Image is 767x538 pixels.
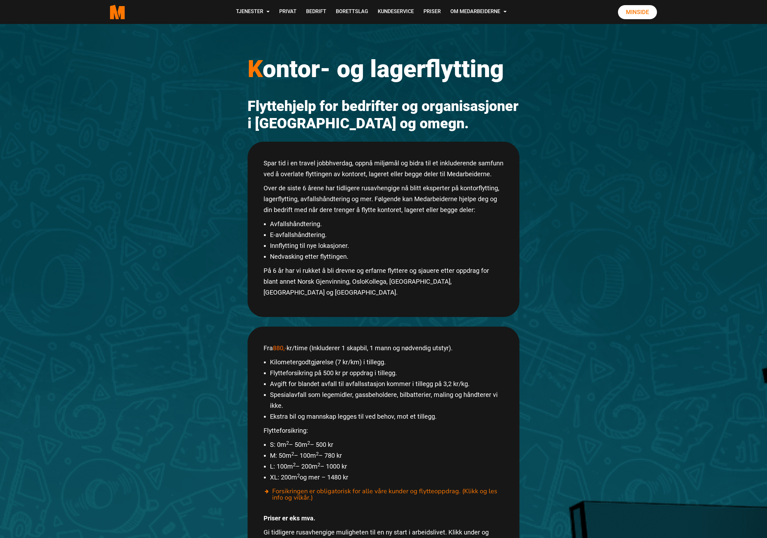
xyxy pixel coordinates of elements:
[270,472,503,483] li: XL: 200m og mer – 1480 kr
[264,158,503,179] p: Spar tid i en travel jobbhverdag, oppnå miljømål og bidra til et inkluderende samfunn ved å overl...
[270,357,503,368] li: Kilometergodtgjørelse (7 kr/km) i tillegg.
[264,425,503,436] p: Flytteforsikring:
[270,411,503,422] li: Ekstra bil og mannskap legges til ved behov, mot et tillegg.
[270,461,503,472] li: L: 100m – 200m – 1000 kr
[270,240,503,251] li: Innflytting til nye lokasjoner.
[373,1,419,23] a: Kundeservice
[273,344,287,352] span: 880,-
[248,55,263,83] span: K
[264,486,503,503] div: Forsikringen er obligatorisk for alle våre kunder og flytteoppdrag. (Klikk og les info og vilkår.)
[264,514,315,522] strong: Priser er eks mva.
[618,5,657,19] a: Minside
[270,378,503,389] li: Avgift for blandet avfall til avfallsstasjon kommer i tillegg på 3,2 kr/kg.
[270,439,503,450] li: S: 0m – 50m – 500 kr
[270,251,503,262] li: Nedvasking etter flyttingen.
[297,473,300,479] sup: 2
[293,462,296,468] sup: 2
[248,54,519,83] h1: ontor- og lagerflytting
[301,1,331,23] a: Bedrift
[291,451,294,457] sup: 2
[270,218,503,229] li: Avfallshåndtering.
[274,1,301,23] a: Privat
[446,1,511,23] a: Om Medarbeiderne
[231,1,274,23] a: Tjenester
[286,440,289,446] sup: 2
[270,389,503,411] li: Spesialavfall som legemidler, gassbeholdere, bilbatterier, maling og håndterer vi ikke.
[419,1,446,23] a: Priser
[318,462,320,468] sup: 2
[316,451,319,457] sup: 2
[270,368,503,378] li: Flytteforsikring på 500 kr pr oppdrag i tillegg.
[248,98,519,132] h2: Flyttehjelp for bedrifter og organisasjoner i [GEOGRAPHIC_DATA] og omegn.
[264,265,503,298] p: På 6 år har vi rukket å bli drevne og erfarne flyttere og sjauere etter oppdrag for blant annet N...
[264,343,503,353] p: Fra kr/time (Inkluderer 1 skapbil, 1 mann og nødvendig utstyr).
[307,440,310,446] sup: 2
[264,183,503,215] p: Over de siste 6 årene har tidligere rusavhengige nå blitt eksperter på kontorflytting, lagerflytt...
[270,450,503,461] li: M: 50m – 100m – 780 kr
[270,229,503,240] li: E-avfallshåndtering.
[331,1,373,23] a: Borettslag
